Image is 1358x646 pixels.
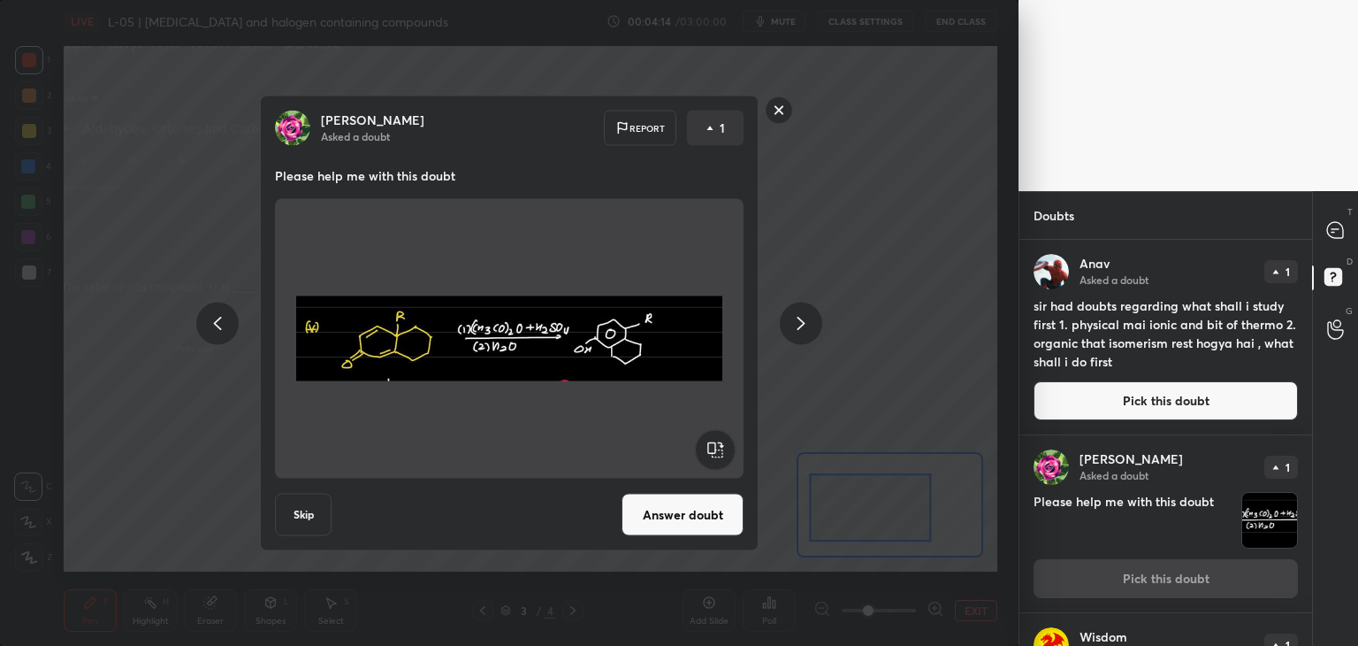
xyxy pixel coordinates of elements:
h4: Please help me with this doubt [1034,492,1234,549]
p: Doubts [1019,192,1088,239]
p: Please help me with this doubt [275,167,744,185]
p: Asked a doubt [1080,273,1148,287]
button: Skip [275,494,332,536]
p: [PERSON_NAME] [1080,452,1183,466]
img: 1756532123RL4ICH.jpg [1242,493,1297,548]
p: G [1346,304,1353,318]
p: Wisdom [1080,630,1127,644]
p: 1 [1286,462,1290,473]
button: Answer doubt [622,494,744,536]
p: 1 [720,119,725,137]
img: 1756532123RL4ICH.jpg [296,206,722,472]
div: Report [604,111,676,146]
p: Anav [1080,257,1110,271]
p: T [1347,205,1353,219]
img: 3 [275,111,310,146]
p: Asked a doubt [321,129,390,143]
p: [PERSON_NAME] [321,113,424,127]
p: D [1347,255,1353,268]
p: 1 [1286,266,1290,277]
p: Asked a doubt [1080,468,1148,482]
button: Pick this doubt [1034,381,1298,420]
img: 3 [1034,450,1069,485]
h4: sir had doubts regarding what shall i study first 1. physical mai ionic and bit of thermo 2. orga... [1034,296,1298,371]
img: 3 [1034,254,1069,289]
